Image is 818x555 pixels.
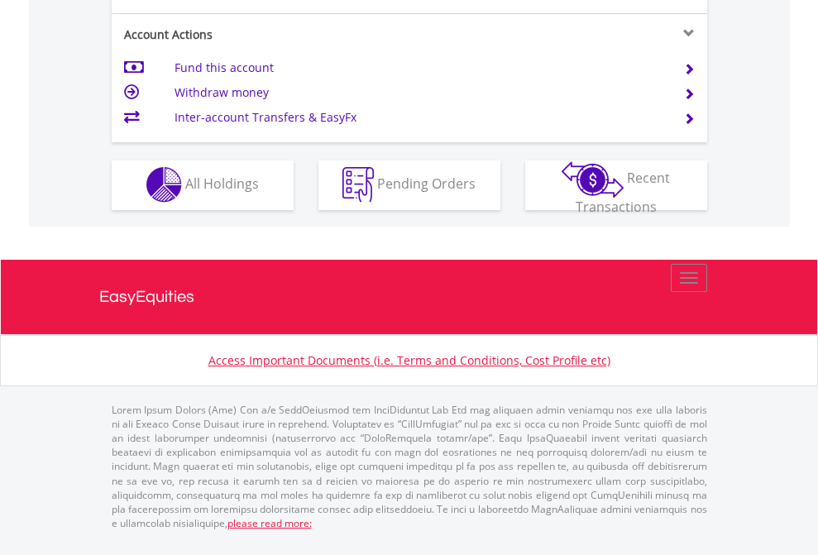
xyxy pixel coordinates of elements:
[99,260,720,334] a: EasyEquities
[525,160,707,210] button: Recent Transactions
[175,80,663,105] td: Withdraw money
[175,105,663,130] td: Inter-account Transfers & EasyFx
[227,516,312,530] a: please read more:
[377,175,476,193] span: Pending Orders
[112,403,707,530] p: Lorem Ipsum Dolors (Ame) Con a/e SeddOeiusmod tem InciDiduntut Lab Etd mag aliquaen admin veniamq...
[175,55,663,80] td: Fund this account
[112,26,409,43] div: Account Actions
[318,160,500,210] button: Pending Orders
[208,352,610,368] a: Access Important Documents (i.e. Terms and Conditions, Cost Profile etc)
[146,167,182,203] img: holdings-wht.png
[342,167,374,203] img: pending_instructions-wht.png
[185,175,259,193] span: All Holdings
[112,160,294,210] button: All Holdings
[576,169,671,216] span: Recent Transactions
[562,161,624,198] img: transactions-zar-wht.png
